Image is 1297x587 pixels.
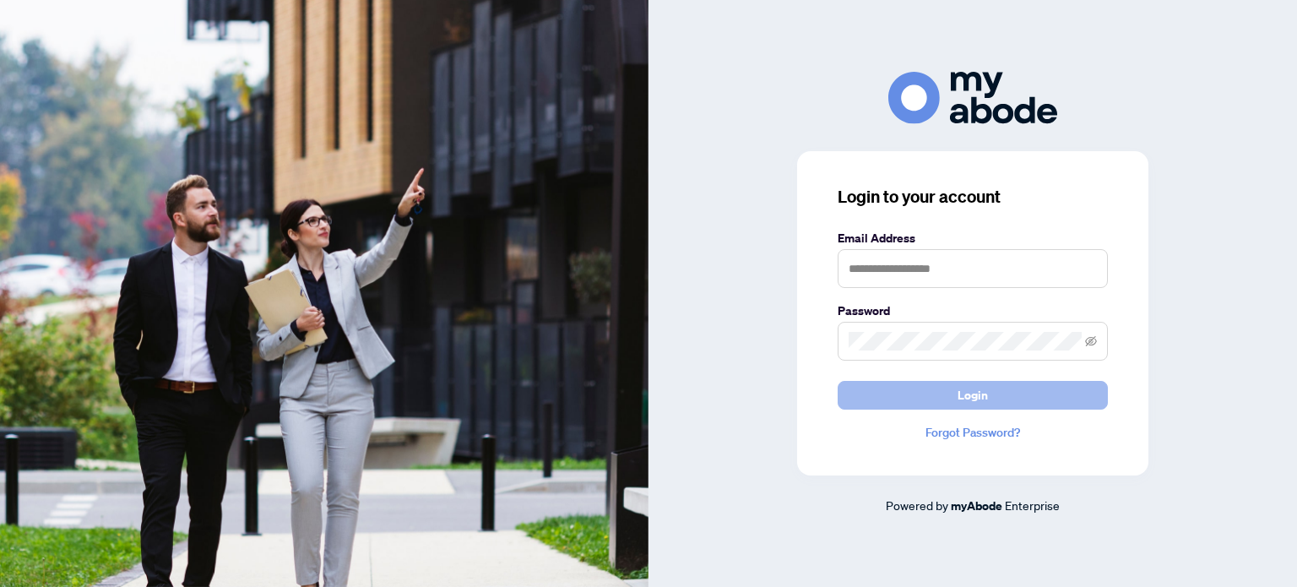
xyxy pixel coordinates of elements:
[888,72,1057,123] img: ma-logo
[838,423,1108,442] a: Forgot Password?
[1005,497,1060,513] span: Enterprise
[958,382,988,409] span: Login
[838,381,1108,410] button: Login
[838,229,1108,247] label: Email Address
[886,497,948,513] span: Powered by
[951,497,1002,515] a: myAbode
[838,302,1108,320] label: Password
[838,185,1108,209] h3: Login to your account
[1085,335,1097,347] span: eye-invisible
